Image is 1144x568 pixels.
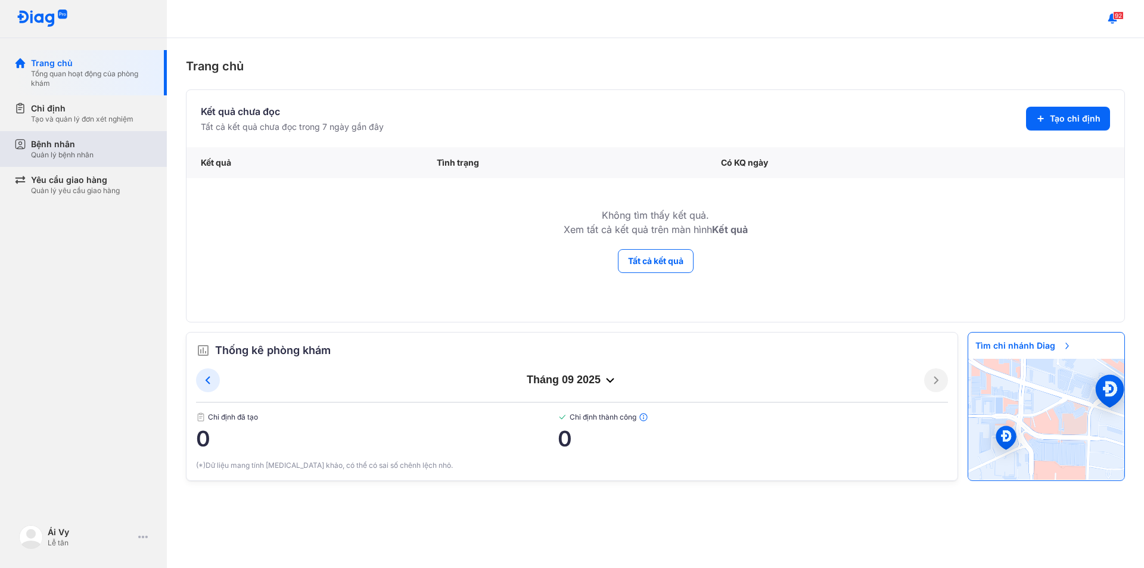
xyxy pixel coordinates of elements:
[196,343,210,358] img: order.5a6da16c.svg
[1113,11,1124,20] span: 92
[558,412,948,422] span: Chỉ định thành công
[31,138,94,150] div: Bệnh nhân
[19,525,43,549] img: logo
[968,333,1079,359] span: Tìm chi nhánh Diag
[639,412,648,422] img: info.7e716105.svg
[196,412,558,422] span: Chỉ định đã tạo
[1050,113,1101,125] span: Tạo chỉ định
[558,427,948,451] span: 0
[31,103,133,114] div: Chỉ định
[48,526,133,538] div: Ái Vy
[31,114,133,124] div: Tạo và quản lý đơn xét nghiệm
[186,147,422,178] div: Kết quả
[618,249,694,273] button: Tất cả kết quả
[201,104,384,119] div: Kết quả chưa đọc
[196,460,948,471] div: (*)Dữ liệu mang tính [MEDICAL_DATA] khảo, có thể có sai số chênh lệch nhỏ.
[31,186,120,195] div: Quản lý yêu cầu giao hàng
[1026,107,1110,131] button: Tạo chỉ định
[17,10,68,28] img: logo
[31,174,120,186] div: Yêu cầu giao hàng
[558,412,567,422] img: checked-green.01cc79e0.svg
[707,147,1010,178] div: Có KQ ngày
[220,373,924,387] div: tháng 09 2025
[186,57,1125,75] div: Trang chủ
[215,342,331,359] span: Thống kê phòng khám
[196,412,206,422] img: document.50c4cfd0.svg
[31,150,94,160] div: Quản lý bệnh nhân
[31,69,153,88] div: Tổng quan hoạt động của phòng khám
[201,121,384,133] div: Tất cả kết quả chưa đọc trong 7 ngày gần đây
[48,538,133,548] div: Lễ tân
[186,178,1124,249] td: Không tìm thấy kết quả. Xem tất cả kết quả trên màn hình
[712,224,748,235] b: Kết quả
[31,57,153,69] div: Trang chủ
[196,427,558,451] span: 0
[422,147,707,178] div: Tình trạng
